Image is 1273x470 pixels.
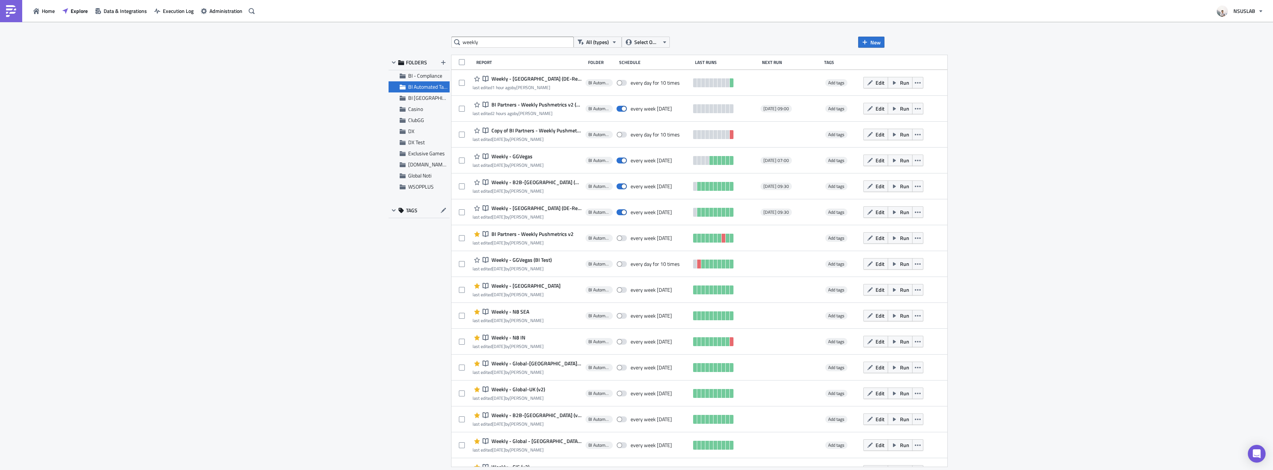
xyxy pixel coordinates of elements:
[825,131,847,138] span: Add tags
[492,420,505,427] time: 2025-04-29T17:22:31Z
[900,131,909,138] span: Run
[473,266,552,271] div: last edited by [PERSON_NAME]
[900,234,909,242] span: Run
[888,439,913,451] button: Run
[492,395,505,402] time: 2025-04-29T17:23:10Z
[91,5,151,17] button: Data & Integrations
[588,339,610,345] span: BI Automated Tableau Reporting
[876,364,884,371] span: Edit
[888,232,913,244] button: Run
[888,413,913,425] button: Run
[30,5,58,17] button: Home
[197,5,246,17] a: Administration
[492,213,505,220] time: 2025-08-06T20:59:05Z
[473,447,582,453] div: last edited by [PERSON_NAME]
[631,287,672,293] div: every week on Monday
[825,364,847,371] span: Add tags
[490,386,545,393] span: Weekly - Global-UK (v2)
[828,105,844,112] span: Add tags
[473,318,544,323] div: last edited by [PERSON_NAME]
[634,38,659,46] span: Select Owner
[888,206,913,218] button: Run
[825,442,847,449] span: Add tags
[828,442,844,449] span: Add tags
[824,60,860,65] div: Tags
[888,284,913,295] button: Run
[863,77,888,88] button: Edit
[490,127,582,134] span: Copy of BI Partners - Weekly Pushmetrics (Detailed)
[763,183,789,189] span: [DATE] 09:30
[863,129,888,140] button: Edit
[408,127,414,135] span: DX
[900,208,909,216] span: Run
[588,261,610,267] span: BI Automated Tableau Reporting
[888,336,913,347] button: Run
[828,234,844,241] span: Add tags
[876,260,884,268] span: Edit
[631,312,672,319] div: every week on Monday
[876,105,884,112] span: Edit
[825,416,847,423] span: Add tags
[490,257,552,263] span: Weekly - GGVegas (BI Test)
[619,60,691,65] div: Schedule
[858,37,884,48] button: New
[863,439,888,451] button: Edit
[408,172,431,179] span: Global Noti
[631,80,680,86] div: every day for 10 times
[473,188,582,194] div: last edited by [PERSON_NAME]
[490,101,582,108] span: BI Partners - Weekly Pushmetrics v2 (BI Test)
[42,7,55,15] span: Home
[1216,5,1229,17] img: Avatar
[104,7,147,15] span: Data & Integrations
[622,37,670,48] button: Select Owner
[828,338,844,345] span: Add tags
[762,60,821,65] div: Next Run
[825,79,847,87] span: Add tags
[888,155,913,166] button: Run
[588,313,610,319] span: BI Automated Tableau Reporting
[490,231,574,237] span: BI Partners - Weekly Pushmetrics v2
[876,182,884,190] span: Edit
[876,208,884,216] span: Edit
[888,362,913,373] button: Run
[209,7,242,15] span: Administration
[763,158,789,163] span: [DATE] 07:00
[473,421,582,427] div: last edited by [PERSON_NAME]
[490,360,582,367] span: Weekly - Global-Ireland (v2)
[888,103,913,114] button: Run
[492,239,505,246] time: 2025-09-24T13:22:52Z
[863,232,888,244] button: Edit
[476,60,585,65] div: Report
[828,131,844,138] span: Add tags
[631,261,680,267] div: every day for 10 times
[492,369,505,376] time: 2025-04-29T17:23:40Z
[828,79,844,86] span: Add tags
[492,291,505,298] time: 2025-05-08T15:20:07Z
[876,415,884,423] span: Edit
[828,183,844,190] span: Add tags
[408,149,445,157] span: Exclusive Games
[490,412,582,419] span: Weekly - B2B-Brazil (v2)
[588,80,610,86] span: BI Automated Tableau Reporting
[588,365,610,371] span: BI Automated Tableau Reporting
[863,362,888,373] button: Edit
[151,5,197,17] button: Execution Log
[876,338,884,345] span: Edit
[825,209,847,216] span: Add tags
[408,94,461,102] span: BI Toronto
[631,338,672,345] div: every week on Monday
[473,85,582,90] div: last edited by [PERSON_NAME]
[825,338,847,345] span: Add tags
[473,240,574,246] div: last edited by [PERSON_NAME]
[492,136,505,143] time: 2025-09-16T18:35:12Z
[631,364,672,371] div: every week on Monday
[863,103,888,114] button: Edit
[876,79,884,87] span: Edit
[588,416,610,422] span: BI Automated Tableau Reporting
[473,344,544,349] div: last edited by [PERSON_NAME]
[492,84,512,91] time: 2025-10-06T15:26:20Z
[888,77,913,88] button: Run
[588,60,615,65] div: Folder
[588,158,610,163] span: BI Automated Tableau Reporting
